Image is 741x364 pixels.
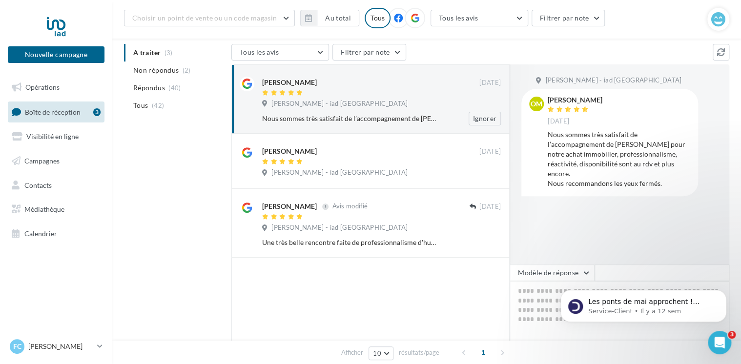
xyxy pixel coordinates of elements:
a: Boîte de réception3 [6,101,106,122]
button: 10 [369,346,393,360]
span: [PERSON_NAME] - iad [GEOGRAPHIC_DATA] [271,100,408,108]
span: [PERSON_NAME] - iad [GEOGRAPHIC_DATA] [545,76,681,85]
span: Médiathèque [24,205,64,213]
span: [DATE] [548,117,569,126]
div: Tous [365,8,391,28]
a: Opérations [6,77,106,98]
span: résultats/page [399,348,439,357]
p: [PERSON_NAME] [28,342,93,351]
span: [DATE] [479,79,501,87]
p: Message from Service-Client, sent Il y a 12 sem [42,79,168,87]
span: Opérations [25,83,60,91]
span: [DATE] [479,202,501,211]
p: Les ponts de mai approchent ! Pensez à mettre à jour vos horaires pour éviter toute confusion côt... [42,69,168,79]
span: Campagnes [24,157,60,165]
button: Filtrer par note [332,44,406,61]
div: [PERSON_NAME] [262,202,317,211]
button: Modèle de réponse [510,264,595,281]
span: Avis modifié [332,202,368,210]
a: Contacts [6,175,106,196]
span: [DATE] [479,147,501,156]
button: Ignorer [469,112,501,125]
div: Nous sommes très satisfait de l’accompagnement de [PERSON_NAME] pour notre achat immobilier, prof... [548,130,690,188]
span: [PERSON_NAME] - iad [GEOGRAPHIC_DATA] [271,223,408,232]
span: Afficher [341,348,363,357]
span: 1 [475,344,491,360]
span: Tous [133,101,148,110]
button: Choisir un point de vente ou un code magasin [124,10,295,26]
div: [PERSON_NAME] [548,97,602,103]
button: Nouvelle campagne [8,46,104,63]
button: Au total [317,10,359,26]
div: [PERSON_NAME] [262,146,317,156]
button: Au total [300,10,359,26]
span: Contacts [24,181,52,189]
span: (2) [183,66,191,74]
span: Répondus [133,83,165,93]
span: 10 [373,349,381,357]
span: Visibilité en ligne [26,132,79,141]
a: FC [PERSON_NAME] [8,337,104,356]
a: Visibilité en ligne [6,126,106,147]
span: (42) [152,101,164,109]
span: FC [13,342,21,351]
div: message notification from Service-Client, Il y a 12 sem. Les ponts de mai approchent ! Pensez à m... [15,61,181,94]
span: OM [531,99,542,109]
a: Campagnes [6,151,106,171]
div: Nous sommes très satisfait de l’accompagnement de [PERSON_NAME] pour notre achat immobilier, prof... [262,114,437,123]
span: Non répondus [133,65,179,75]
span: 3 [728,331,736,339]
iframe: Intercom live chat [708,331,731,354]
div: [PERSON_NAME] [262,78,317,87]
div: Une très belle rencontre faite de professionnalisme d'humain et de gentillesse. [PERSON_NAME] est... [262,238,437,247]
span: (40) [168,84,181,92]
span: [PERSON_NAME] - iad [GEOGRAPHIC_DATA] [271,168,408,177]
button: Tous les avis [231,44,329,61]
span: Tous les avis [240,48,279,56]
a: Calendrier [6,223,106,244]
div: 3 [93,108,101,116]
span: Tous les avis [439,14,478,22]
span: Calendrier [24,229,57,238]
button: Filtrer par note [532,10,605,26]
img: Profile image for Service-Client [22,70,38,86]
a: Médiathèque [6,199,106,220]
span: Choisir un point de vente ou un code magasin [132,14,277,22]
span: Boîte de réception [25,107,81,116]
button: Tous les avis [431,10,528,26]
iframe: Intercom notifications message [546,228,741,338]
